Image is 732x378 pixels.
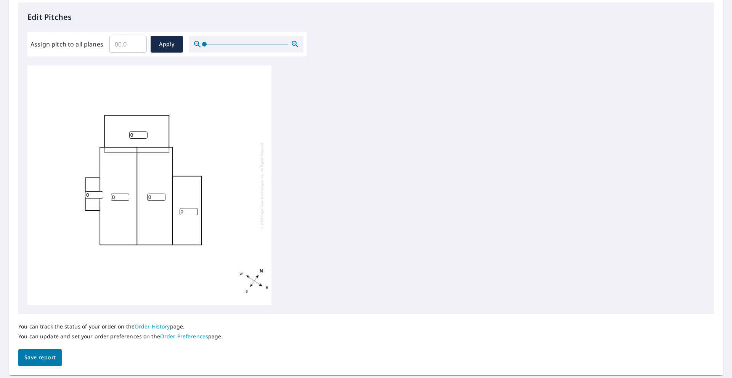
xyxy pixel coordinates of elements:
[135,323,170,330] a: Order History
[18,323,223,330] p: You can track the status of your order on the page.
[109,34,147,55] input: 00.0
[160,333,208,340] a: Order Preferences
[151,36,183,53] button: Apply
[24,353,56,362] span: Save report
[18,349,62,366] button: Save report
[18,333,223,340] p: You can update and set your order preferences on the page.
[30,40,103,49] label: Assign pitch to all planes
[157,40,177,49] span: Apply
[27,11,705,23] p: Edit Pitches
